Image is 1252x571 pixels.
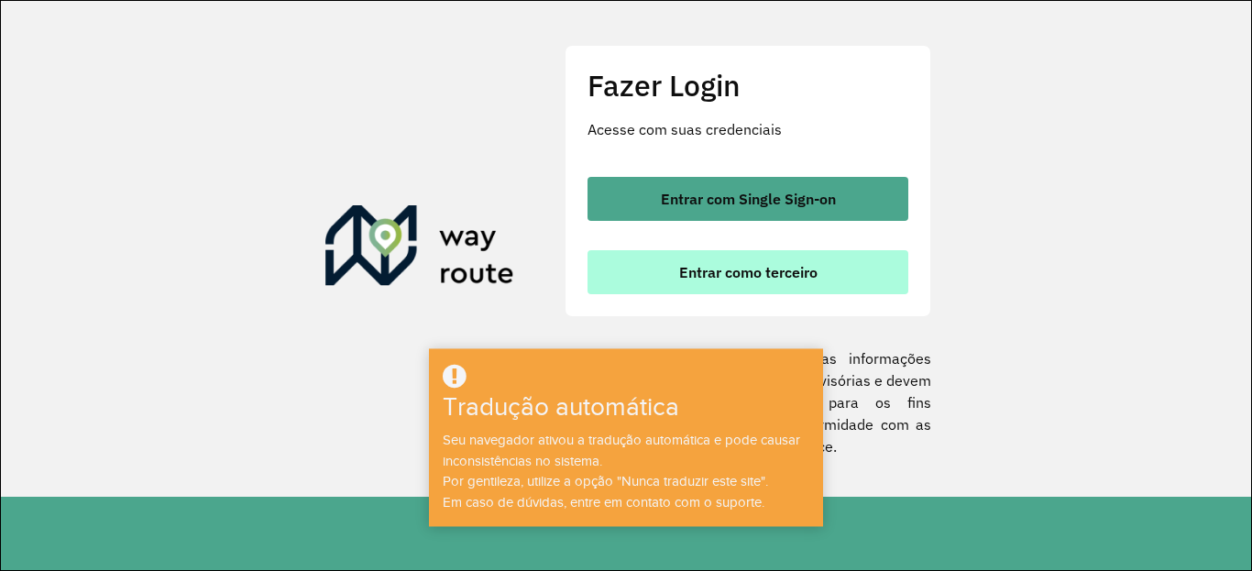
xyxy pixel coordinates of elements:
[443,495,764,510] font: Em caso de dúvidas, entre em contato com o suporte.
[588,120,782,138] font: Acesse com suas credenciais
[661,190,836,208] font: Entrar com Single Sign-on
[443,433,800,468] font: Seu navegador ativou a tradução automática e pode causar inconsistências no sistema.
[588,250,908,294] button: botão
[588,66,741,104] font: Fazer Login
[443,393,679,422] font: Tradução automática
[588,177,908,221] button: botão
[325,205,514,293] img: Roteirizador AmbevTech
[679,263,818,281] font: Entrar como terceiro
[443,474,768,489] font: Por gentileza, utilize a opção "Nunca traduzir este site".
